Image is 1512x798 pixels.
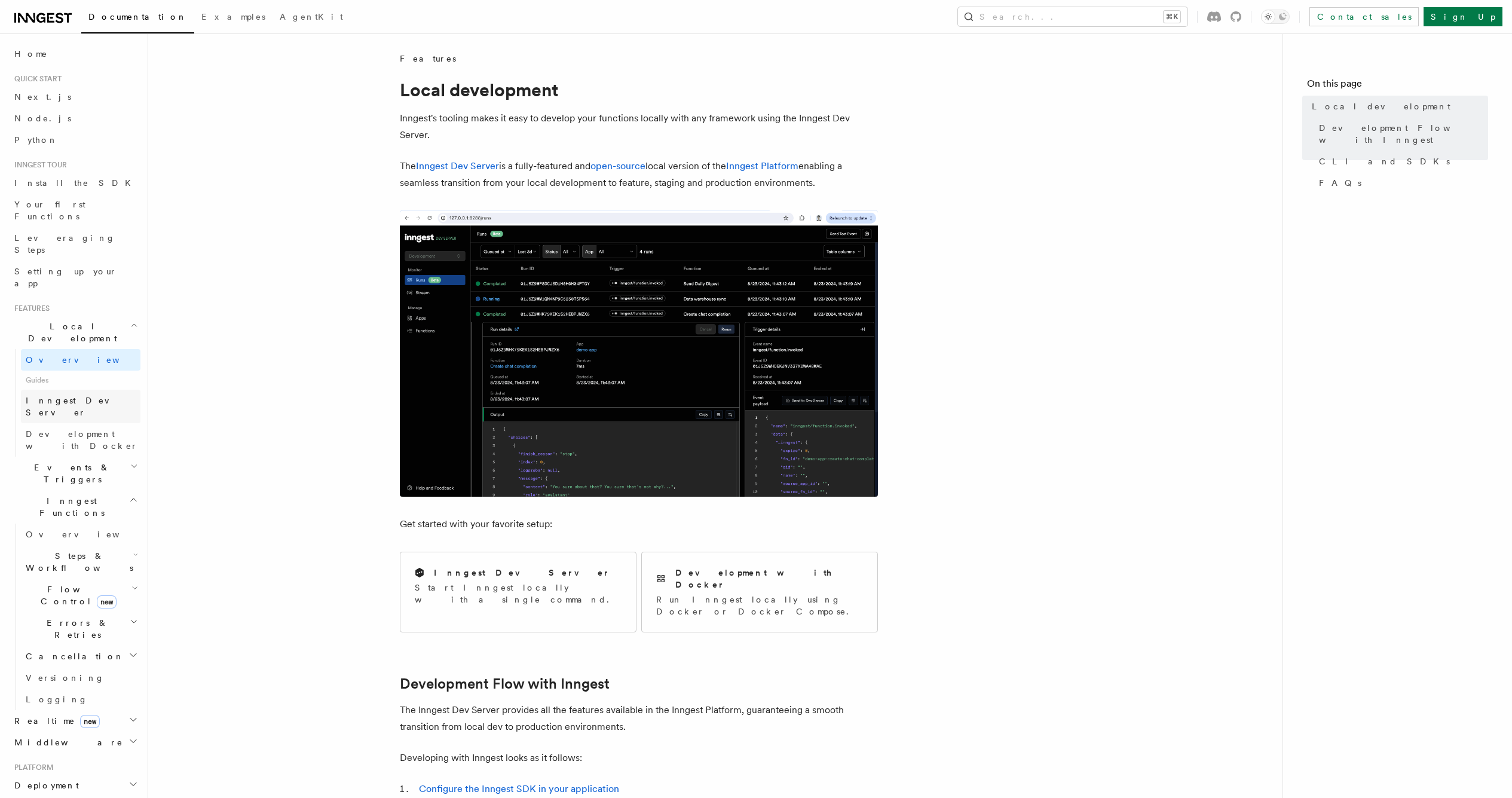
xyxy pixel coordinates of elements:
a: Inngest Dev Server [21,390,140,423]
h1: Local development [400,79,878,100]
span: Events & Triggers [10,461,130,485]
a: CLI and SDKs [1314,151,1488,172]
a: Contact sales [1309,7,1419,26]
span: Guides [21,371,140,390]
button: Inngest Functions [10,490,140,524]
h2: Inngest Dev Server [434,567,610,579]
span: Deployment [10,779,79,791]
a: Install the SDK [10,172,140,194]
a: Inngest Platform [726,160,798,172]
a: Development with Docker [21,423,140,457]
a: Overview [21,524,140,545]
p: Developing with Inngest looks as it follows: [400,750,878,766]
p: Inngest's tooling makes it easy to develop your functions locally with any framework using the In... [400,110,878,143]
button: Local Development [10,316,140,349]
span: Next.js [14,92,71,102]
a: Development Flow with Inngest [400,675,610,692]
button: Events & Triggers [10,457,140,490]
span: Inngest Functions [10,495,129,519]
p: Get started with your favorite setup: [400,516,878,533]
p: Start Inngest locally with a single command. [415,582,622,606]
span: new [97,595,117,609]
button: Deployment [10,775,140,796]
a: AgentKit [273,4,350,32]
span: Errors & Retries [21,617,130,641]
span: Flow Control [21,583,131,607]
span: Local Development [10,320,130,344]
button: Toggle dark mode [1261,10,1290,24]
span: Local development [1312,100,1450,112]
a: Versioning [21,667,140,689]
span: Examples [201,12,265,22]
button: Realtimenew [10,710,140,732]
p: The Inngest Dev Server provides all the features available in the Inngest Platform, guaranteeing ... [400,702,878,735]
span: CLI and SDKs [1319,155,1450,167]
button: Search...⌘K [958,7,1187,26]
a: Documentation [81,4,194,33]
span: Development with Docker [26,429,138,451]
span: Node.js [14,114,71,123]
button: Cancellation [21,646,140,667]
a: Development with DockerRun Inngest locally using Docker or Docker Compose. [641,552,878,632]
h2: Development with Docker [675,567,863,591]
a: open-source [590,160,645,172]
span: FAQs [1319,177,1361,189]
span: Documentation [88,12,187,22]
a: Local development [1307,96,1488,117]
span: Inngest Dev Server [26,396,128,417]
span: AgentKit [280,12,343,22]
kbd: ⌘K [1164,11,1180,23]
a: Next.js [10,86,140,108]
button: Errors & Retries [21,612,140,646]
span: Realtime [10,715,100,727]
span: Cancellation [21,650,124,662]
span: Middleware [10,736,123,748]
a: Development Flow with Inngest [1314,117,1488,151]
div: Local Development [10,349,140,457]
a: Python [10,129,140,151]
button: Steps & Workflows [21,545,140,579]
span: Inngest tour [10,160,67,170]
span: Your first Functions [14,200,85,221]
span: Python [14,135,58,145]
span: new [80,715,100,728]
a: Overview [21,349,140,371]
a: Home [10,43,140,65]
h4: On this page [1307,77,1488,96]
span: Steps & Workflows [21,550,133,574]
span: Features [400,53,456,65]
span: Versioning [26,673,105,683]
a: Logging [21,689,140,710]
a: Setting up your app [10,261,140,294]
span: Overview [26,530,149,539]
a: Leveraging Steps [10,227,140,261]
a: Sign Up [1424,7,1502,26]
a: FAQs [1314,172,1488,194]
span: Leveraging Steps [14,233,115,255]
p: Run Inngest locally using Docker or Docker Compose. [656,594,863,617]
span: Home [14,48,48,60]
span: Overview [26,355,149,365]
img: The Inngest Dev Server on the Functions page [400,210,878,497]
a: Inngest Dev Server [416,160,499,172]
span: Development Flow with Inngest [1319,122,1488,146]
div: Inngest Functions [10,524,140,710]
span: Install the SDK [14,178,138,188]
a: Your first Functions [10,194,140,227]
button: Flow Controlnew [21,579,140,612]
a: Inngest Dev ServerStart Inngest locally with a single command. [400,552,636,632]
span: Features [10,304,50,313]
button: Middleware [10,732,140,753]
p: The is a fully-featured and local version of the enabling a seamless transition from your local d... [400,158,878,191]
a: Configure the Inngest SDK in your application [419,783,619,794]
a: Node.js [10,108,140,129]
span: Platform [10,763,54,772]
a: Examples [194,4,273,32]
span: Logging [26,695,88,704]
span: Quick start [10,74,62,84]
span: Setting up your app [14,267,117,288]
